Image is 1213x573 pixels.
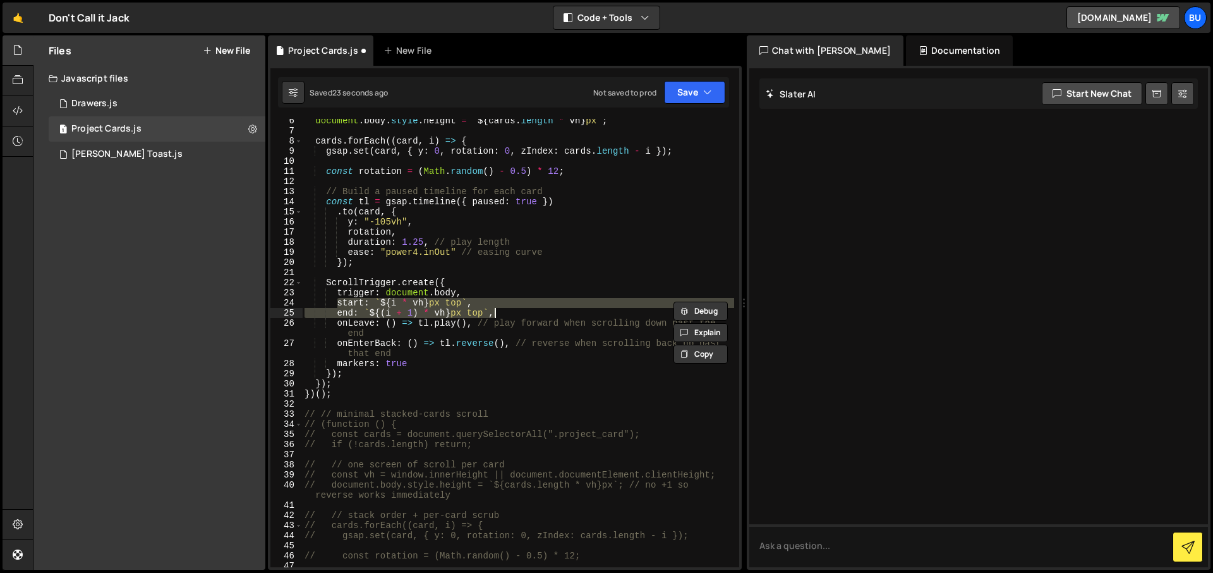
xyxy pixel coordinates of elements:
a: [DOMAIN_NAME] [1066,6,1180,29]
div: 9 [270,146,303,156]
div: 14 [270,197,303,207]
div: 33 [270,409,303,419]
div: 21 [270,268,303,278]
span: 1 [59,125,67,135]
button: Copy [673,345,728,364]
div: 34 [270,419,303,429]
div: 36 [270,440,303,450]
button: Code + Tools [553,6,660,29]
div: 32 [270,399,303,409]
div: 40 [270,480,303,500]
div: Not saved to prod [593,87,656,98]
div: 46 [270,551,303,561]
div: Saved [310,87,388,98]
div: 44 [270,531,303,541]
div: Javascript files [33,66,265,91]
div: [PERSON_NAME] Toast.js [71,149,183,160]
div: Documentation [906,35,1013,66]
div: 22 [270,278,303,288]
div: 6 [270,116,303,126]
div: 42 [270,510,303,521]
div: 35 [270,429,303,440]
div: 11 [270,166,303,176]
div: 12 [270,176,303,187]
div: 31 [270,389,303,399]
button: Debug [673,302,728,321]
a: Bu [1184,6,1207,29]
div: 47 [270,561,303,571]
div: 25 [270,308,303,318]
div: 16338/44169.js [49,142,265,167]
div: New File [383,44,437,57]
div: 7 [270,126,303,136]
div: 29 [270,369,303,379]
h2: Files [49,44,71,58]
div: 26 [270,318,303,338]
div: 45 [270,541,303,551]
div: 15 [270,207,303,217]
div: 23 seconds ago [332,87,388,98]
div: Drawers.js [71,98,118,109]
div: 24 [270,298,303,308]
div: 39 [270,470,303,480]
button: Save [664,81,725,104]
div: 20 [270,257,303,268]
div: Project Cards.js [71,123,142,135]
div: 30 [270,379,303,389]
div: Project Cards.js [288,44,358,57]
div: Chat with [PERSON_NAME] [747,35,903,66]
button: Start new chat [1042,82,1142,105]
div: 43 [270,521,303,531]
div: Don't Call it Jack [49,10,130,25]
div: 16 [270,217,303,227]
div: 16338/44175.js [49,91,265,116]
div: 18 [270,237,303,247]
div: 28 [270,359,303,369]
h2: Slater AI [766,88,816,100]
div: 19 [270,247,303,257]
div: 17 [270,227,303,237]
div: 10 [270,156,303,166]
a: 🤙 [3,3,33,33]
button: Explain [673,323,728,342]
div: 38 [270,460,303,470]
div: 16338/44166.js [49,116,265,142]
div: 37 [270,450,303,460]
div: 23 [270,288,303,298]
div: 27 [270,338,303,359]
div: 41 [270,500,303,510]
div: 8 [270,136,303,146]
div: 13 [270,187,303,197]
button: New File [203,46,250,56]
